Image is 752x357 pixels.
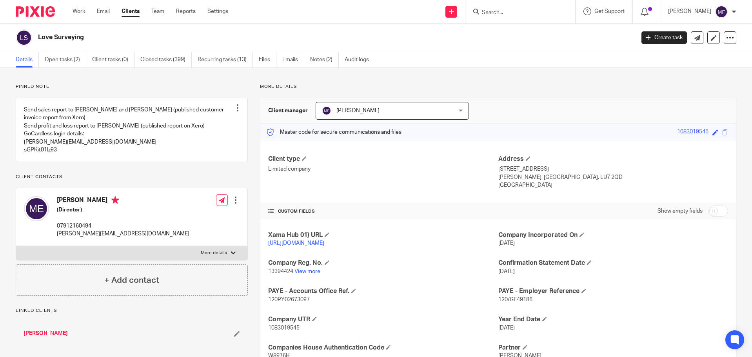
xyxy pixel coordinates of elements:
h5: (Director) [57,206,189,214]
h4: Year End Date [498,315,728,324]
img: Pixie [16,6,55,17]
a: Client tasks (0) [92,52,134,67]
img: svg%3E [322,106,331,115]
a: [PERSON_NAME] [24,330,68,337]
h4: + Add contact [104,274,159,286]
span: [DATE] [498,269,515,274]
a: Files [259,52,276,67]
p: 07912160494 [57,222,189,230]
i: Primary [111,196,119,204]
a: Recurring tasks (13) [198,52,253,67]
h4: PAYE - Accounts Office Ref. [268,287,498,295]
span: [PERSON_NAME] [336,108,380,113]
img: svg%3E [715,5,728,18]
a: [URL][DOMAIN_NAME] [268,240,324,246]
p: More details [260,84,736,90]
a: Create task [641,31,687,44]
h4: Client type [268,155,498,163]
span: Get Support [594,9,625,14]
a: Details [16,52,39,67]
p: Master code for secure communications and files [266,128,401,136]
img: svg%3E [24,196,49,221]
p: [PERSON_NAME][EMAIL_ADDRESS][DOMAIN_NAME] [57,230,189,238]
span: [DATE] [498,240,515,246]
a: Work [73,7,85,15]
div: 1083019545 [677,128,708,137]
a: Closed tasks (399) [140,52,192,67]
img: svg%3E [16,29,32,46]
h4: Partner [498,344,728,352]
h2: Love Surveying [38,33,511,42]
span: 120/GE49186 [498,297,532,302]
p: More details [201,250,227,256]
a: View more [294,269,320,274]
p: [PERSON_NAME], [GEOGRAPHIC_DATA], LU7 2QD [498,173,728,181]
a: Reports [176,7,196,15]
h4: PAYE - Employer Reference [498,287,728,295]
h4: Address [498,155,728,163]
span: 13394424 [268,269,293,274]
a: Audit logs [345,52,375,67]
input: Search [481,9,552,16]
h4: Company Reg. No. [268,259,498,267]
a: Settings [207,7,228,15]
h4: [PERSON_NAME] [57,196,189,206]
h4: Companies House Authentication Code [268,344,498,352]
a: Notes (2) [310,52,339,67]
p: Pinned note [16,84,248,90]
p: [PERSON_NAME] [668,7,711,15]
p: [STREET_ADDRESS] [498,165,728,173]
p: [GEOGRAPHIC_DATA] [498,181,728,189]
a: Clients [122,7,140,15]
span: 120PY02673097 [268,297,310,302]
label: Show empty fields [658,207,703,215]
a: Email [97,7,110,15]
p: Limited company [268,165,498,173]
h4: Xama Hub 01) URL [268,231,498,239]
span: 1083019545 [268,325,300,331]
h3: Client manager [268,107,308,115]
a: Open tasks (2) [45,52,86,67]
h4: Company Incorporated On [498,231,728,239]
a: Emails [282,52,304,67]
h4: Company UTR [268,315,498,324]
a: Team [151,7,164,15]
span: [DATE] [498,325,515,331]
h4: Confirmation Statement Date [498,259,728,267]
h4: CUSTOM FIELDS [268,208,498,215]
p: Client contacts [16,174,248,180]
p: Linked clients [16,308,248,314]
